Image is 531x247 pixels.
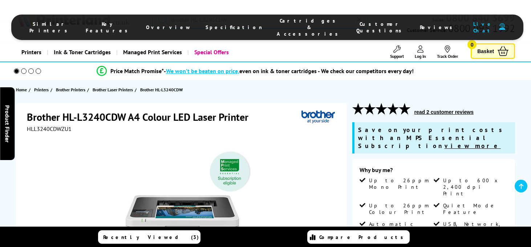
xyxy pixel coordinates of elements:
[56,86,85,93] span: Brother Printers
[360,166,508,177] div: Why buy me?
[471,43,515,59] a: Basket 0
[4,65,506,77] li: modal_Promise
[103,234,199,240] span: Recently Viewed (3)
[356,21,405,34] span: Customer Questions
[390,45,404,59] a: Support
[54,43,111,61] span: Ink & Toner Cartridges
[34,86,49,93] span: Printers
[16,86,29,93] a: Home
[27,110,256,124] h1: Brother HL-L3240CDW A4 Colour LED Laser Printer
[369,177,432,190] span: Up to 26ppm Mono Print
[437,45,458,59] a: Track Order
[93,86,135,93] a: Brother Laser Printers
[443,202,506,215] span: Quiet Mode Feature
[319,234,407,240] span: Compare Products
[415,45,426,59] a: Log In
[477,46,494,56] span: Basket
[34,86,50,93] a: Printers
[307,230,410,244] a: Compare Products
[86,21,131,34] span: Key Features
[420,24,456,31] span: Reviews
[445,142,501,150] u: view more
[110,67,164,75] span: Price Match Promise*
[116,43,187,61] a: Managed Print Services
[471,21,495,34] span: Live Chat
[443,221,506,240] span: USB, Network, Wireless & Wi-Fi Direct
[467,40,477,49] span: 0
[4,105,11,142] span: Product Finder
[301,110,335,124] img: Brother
[358,126,506,150] span: Save on your print costs with an MPS Essential Subscription
[164,67,414,75] div: - even on ink & toner cartridges - We check our competitors every day!
[369,221,432,247] span: Automatic Double Sided Printing
[415,53,426,59] span: Log In
[140,87,183,92] span: Brother HL-L3240CDW
[499,23,505,30] img: user-headset-duotone.svg
[16,43,47,61] a: Printers
[27,125,72,132] span: HLL3240CDWZU1
[277,17,342,37] span: Cartridges & Accessories
[98,230,200,244] a: Recently Viewed (3)
[443,177,506,197] span: Up to 600 x 2,400 dpi Print
[146,24,191,31] span: Overview
[16,86,27,93] span: Home
[29,21,71,34] span: Similar Printers
[369,202,432,215] span: Up to 26ppm Colour Print
[412,109,476,115] button: read 2 customer reviews
[47,43,116,61] a: Ink & Toner Cartridges
[56,86,87,93] a: Brother Printers
[187,43,234,61] a: Special Offers
[206,24,262,31] span: Specification
[166,67,239,75] span: We won’t be beaten on price,
[93,86,133,93] span: Brother Laser Printers
[390,53,404,59] span: Support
